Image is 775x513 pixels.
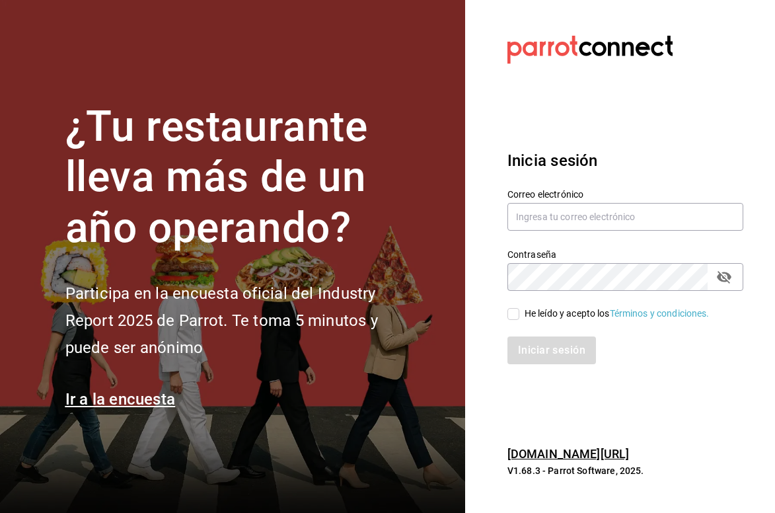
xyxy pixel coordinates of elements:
div: He leído y acepto los [525,307,710,321]
h1: ¿Tu restaurante lleva más de un año operando? [65,102,422,254]
a: Ir a la encuesta [65,390,176,409]
a: Términos y condiciones. [610,308,710,319]
label: Contraseña [507,249,743,258]
button: passwordField [713,266,735,288]
p: V1.68.3 - Parrot Software, 2025. [507,464,743,477]
label: Correo electrónico [507,189,743,198]
h3: Inicia sesión [507,149,743,173]
h2: Participa en la encuesta oficial del Industry Report 2025 de Parrot. Te toma 5 minutos y puede se... [65,280,422,361]
a: [DOMAIN_NAME][URL] [507,447,629,461]
input: Ingresa tu correo electrónico [507,203,743,231]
